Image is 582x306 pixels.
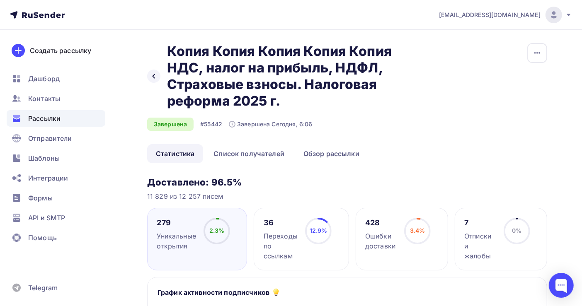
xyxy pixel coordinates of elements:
[512,227,521,234] span: 0%
[7,190,105,206] a: Формы
[28,113,61,123] span: Рассылки
[147,191,547,201] div: 11 829 из 12 257 писем
[439,7,572,23] a: [EMAIL_ADDRESS][DOMAIN_NAME]
[410,227,425,234] span: 3.4%
[28,74,60,84] span: Дашборд
[7,90,105,107] a: Контакты
[147,118,194,131] div: Завершена
[7,70,105,87] a: Дашборд
[158,287,269,297] h5: График активности подписчиков
[264,231,298,261] div: Переходы по ссылкам
[365,231,397,251] div: Ошибки доставки
[7,130,105,147] a: Отправители
[205,144,293,163] a: Список получателей
[464,218,496,228] div: 7
[28,94,60,104] span: Контакты
[365,218,397,228] div: 428
[167,43,417,109] h2: Копия Копия Копия Копия Копия НДС, налог на прибыль, НДФЛ, Страховые взносы. Налоговая реформа 20...
[295,144,368,163] a: Обзор рассылки
[264,218,298,228] div: 36
[439,11,541,19] span: [EMAIL_ADDRESS][DOMAIN_NAME]
[28,233,57,243] span: Помощь
[209,227,225,234] span: 2.3%
[200,120,222,128] div: #55442
[28,173,68,183] span: Интеграции
[28,193,53,203] span: Формы
[157,218,196,228] div: 279
[157,231,196,251] div: Уникальные открытия
[28,283,58,293] span: Telegram
[28,133,72,143] span: Отправители
[229,120,312,128] div: Завершена Сегодня, 6:06
[30,46,91,55] div: Создать рассылку
[147,144,203,163] a: Статистика
[7,150,105,166] a: Шаблоны
[147,176,547,188] h3: Доставлено: 96.5%
[28,213,65,223] span: API и SMTP
[464,231,496,261] div: Отписки и жалобы
[7,110,105,127] a: Рассылки
[310,227,327,234] span: 12.9%
[28,153,60,163] span: Шаблоны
